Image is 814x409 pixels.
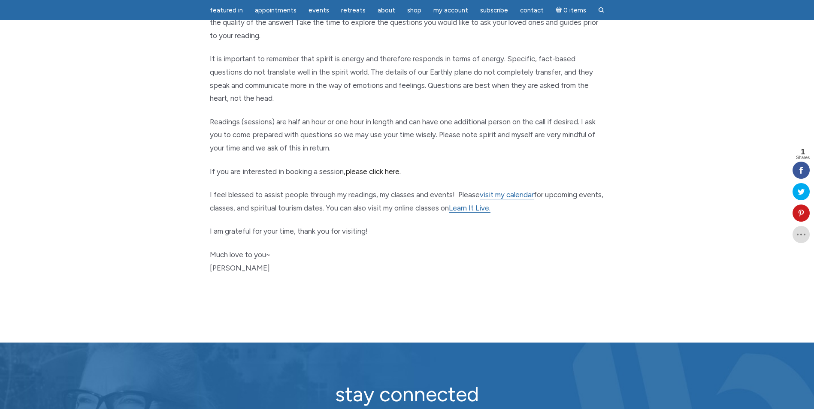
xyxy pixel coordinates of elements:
[551,1,592,19] a: Cart0 items
[210,225,605,238] p: I am grateful for your time, thank you for visiting!
[433,6,468,14] span: My Account
[341,6,366,14] span: Retreats
[210,115,605,155] p: Readings (sessions) are half an hour or one hour in length and can have one additional person on ...
[796,156,810,160] span: Shares
[556,6,564,14] i: Cart
[255,383,560,406] h2: stay connected
[210,165,605,178] p: If you are interested in booking a session,
[563,7,586,14] span: 0 items
[520,6,544,14] span: Contact
[210,248,605,274] p: Much love to you~ [PERSON_NAME]
[336,2,371,19] a: Retreats
[309,6,329,14] span: Events
[480,190,534,199] a: visit my calendar
[345,167,401,176] a: please click here.
[210,52,605,105] p: It is important to remember that spirit is energy and therefore responds in terms of energy. Spec...
[796,148,810,156] span: 1
[402,2,427,19] a: Shop
[480,6,508,14] span: Subscribe
[378,6,395,14] span: About
[449,204,490,213] a: Learn It Live.
[250,2,302,19] a: Appointments
[210,188,605,214] p: I feel blessed to assist people through my readings, my classes and events! Please for upcoming e...
[475,2,513,19] a: Subscribe
[372,2,400,19] a: About
[210,6,243,14] span: featured in
[515,2,549,19] a: Contact
[205,2,248,19] a: featured in
[428,2,473,19] a: My Account
[407,6,421,14] span: Shop
[303,2,334,19] a: Events
[255,6,297,14] span: Appointments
